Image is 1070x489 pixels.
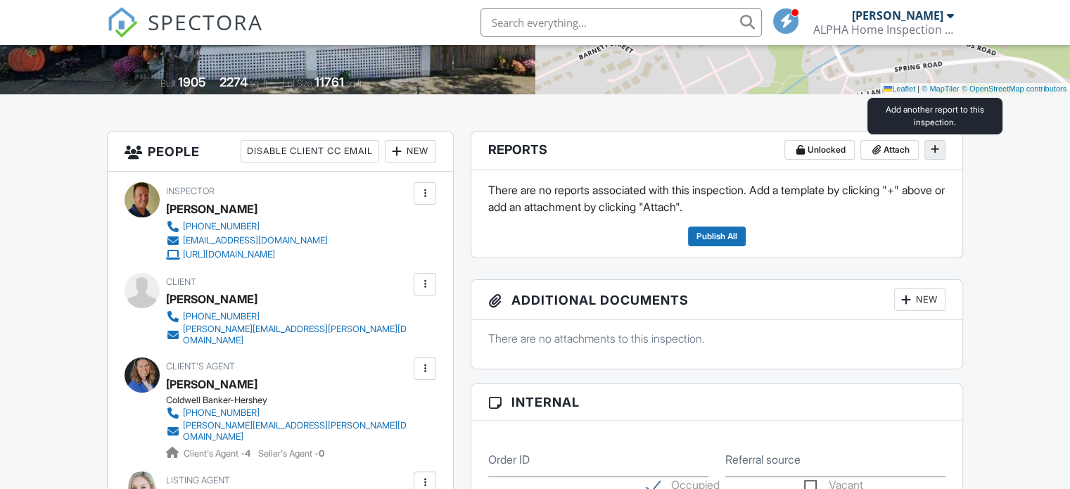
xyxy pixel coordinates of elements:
img: The Best Home Inspection Software - Spectora [107,7,138,38]
span: SPECTORA [148,7,263,37]
span: Inspector [166,186,215,196]
span: Built [160,78,176,89]
div: Coldwell Banker-Hershey [166,395,421,406]
a: © OpenStreetMap contributors [962,84,1066,93]
span: | [917,84,919,93]
div: [URL][DOMAIN_NAME] [183,249,275,260]
a: SPECTORA [107,19,263,49]
a: [PHONE_NUMBER] [166,310,410,324]
span: Client [166,277,196,287]
div: 2274 [219,75,248,89]
div: New [385,140,436,163]
div: 11761 [314,75,344,89]
strong: 4 [245,448,250,459]
span: Client's Agent [166,361,235,371]
div: [PERSON_NAME][EMAIL_ADDRESS][PERSON_NAME][DOMAIN_NAME] [183,324,410,346]
a: [PERSON_NAME][EMAIL_ADDRESS][PERSON_NAME][DOMAIN_NAME] [166,324,410,346]
div: [PHONE_NUMBER] [183,311,260,322]
span: sq. ft. [250,78,269,89]
h3: People [108,132,453,172]
span: sq.ft. [346,78,364,89]
a: [URL][DOMAIN_NAME] [166,248,328,262]
div: [PERSON_NAME] [852,8,943,23]
a: © MapTiler [922,84,960,93]
h3: Additional Documents [471,280,962,320]
label: Referral source [725,452,801,467]
input: Search everything... [480,8,762,37]
strong: 0 [319,448,324,459]
a: [PERSON_NAME] [166,374,257,395]
div: [PHONE_NUMBER] [183,407,260,419]
div: [EMAIL_ADDRESS][DOMAIN_NAME] [183,235,328,246]
span: Client's Agent - [184,448,253,459]
span: Seller's Agent - [258,448,324,459]
div: ALPHA Home Inspection LLC [813,23,954,37]
p: There are no attachments to this inspection. [488,331,945,346]
a: Leaflet [884,84,915,93]
div: New [894,288,945,311]
a: [PERSON_NAME][EMAIL_ADDRESS][PERSON_NAME][DOMAIN_NAME] [166,420,410,443]
div: [PERSON_NAME] [166,288,257,310]
a: [PHONE_NUMBER] [166,406,410,420]
div: Disable Client CC Email [241,140,379,163]
span: Listing Agent [166,475,230,485]
a: [EMAIL_ADDRESS][DOMAIN_NAME] [166,234,328,248]
div: [PERSON_NAME][EMAIL_ADDRESS][PERSON_NAME][DOMAIN_NAME] [183,420,410,443]
a: [PHONE_NUMBER] [166,220,328,234]
label: Order ID [488,452,530,467]
div: 1905 [178,75,206,89]
div: [PHONE_NUMBER] [183,221,260,232]
div: [PERSON_NAME] [166,198,257,220]
span: Lot Size [283,78,312,89]
h3: Internal [471,384,962,421]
